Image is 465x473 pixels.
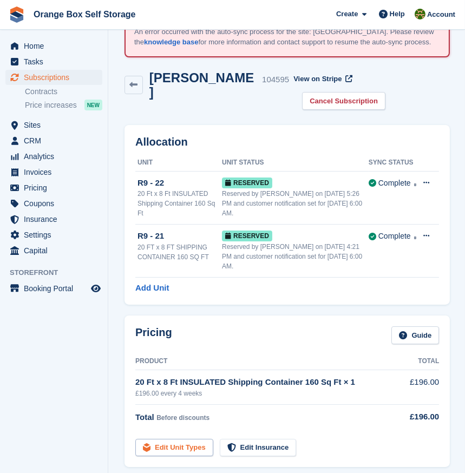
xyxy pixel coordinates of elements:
[24,149,89,164] span: Analytics
[222,189,369,218] div: Reserved by [PERSON_NAME] on [DATE] 5:26 PM and customer notification set for [DATE] 6:00 AM.
[369,154,417,172] th: Sync Status
[5,243,102,258] a: menu
[5,196,102,211] a: menu
[135,154,222,172] th: Unit
[135,326,172,344] h2: Pricing
[5,227,102,242] a: menu
[135,376,403,389] div: 20 Ft x 8 Ft INSULATED Shipping Container 160 Sq Ft × 1
[9,6,25,23] img: stora-icon-8386f47178a22dfd0bd8f6a31ec36ba5ce8667c1dd55bd0f319d3a0aa187defe.svg
[25,87,102,97] a: Contracts
[135,136,439,148] h2: Allocation
[222,242,369,271] div: Reserved by [PERSON_NAME] on [DATE] 4:21 PM and customer notification set for [DATE] 6:00 AM.
[289,70,355,88] a: View on Stripe
[5,281,102,296] a: menu
[134,27,440,48] p: An error occurred with the auto-sync process for the site: [GEOGRAPHIC_DATA]. Please review the f...
[24,133,89,148] span: CRM
[391,326,439,344] a: Guide
[427,9,455,20] span: Account
[378,231,411,242] div: Complete
[137,230,222,242] div: R9 - 21
[137,242,222,262] div: 20 FT x 8 FT SHIPPING CONTAINER 160 SQ FT
[302,92,385,110] a: Cancel Subscription
[220,439,297,457] a: Edit Insurance
[5,117,102,133] a: menu
[135,282,169,294] a: Add Unit
[403,411,439,423] div: £196.00
[135,439,213,457] a: Edit Unit Types
[222,178,272,188] span: Reserved
[137,189,222,218] div: 20 Ft x 8 Ft INSULATED Shipping Container 160 Sq Ft
[5,149,102,164] a: menu
[135,389,403,398] div: £196.00 every 4 weeks
[415,9,425,19] img: Sarah
[144,38,198,46] a: knowledge base
[137,177,222,189] div: R9 - 22
[414,236,417,239] img: icon-info-grey-7440780725fd019a000dd9b08b2336e03edf1995a4989e88bcd33f0948082b44.svg
[25,99,102,111] a: Price increases NEW
[222,231,272,241] span: Reserved
[24,165,89,180] span: Invoices
[222,154,369,172] th: Unit Status
[24,227,89,242] span: Settings
[262,74,289,86] div: 104595
[24,117,89,133] span: Sites
[414,183,417,186] img: icon-info-grey-7440780725fd019a000dd9b08b2336e03edf1995a4989e88bcd33f0948082b44.svg
[135,353,403,370] th: Product
[149,70,258,100] h2: [PERSON_NAME]
[5,70,102,85] a: menu
[24,54,89,69] span: Tasks
[25,100,77,110] span: Price increases
[89,282,102,295] a: Preview store
[293,74,342,84] span: View on Stripe
[24,196,89,211] span: Coupons
[403,353,439,370] th: Total
[29,5,140,23] a: Orange Box Self Storage
[24,70,89,85] span: Subscriptions
[390,9,405,19] span: Help
[24,38,89,54] span: Home
[135,412,154,422] span: Total
[5,212,102,227] a: menu
[5,38,102,54] a: menu
[10,267,108,278] span: Storefront
[84,100,102,110] div: NEW
[24,281,89,296] span: Booking Portal
[378,178,411,189] div: Complete
[5,54,102,69] a: menu
[5,165,102,180] a: menu
[5,133,102,148] a: menu
[336,9,358,19] span: Create
[403,370,439,404] td: £196.00
[156,414,209,422] span: Before discounts
[5,180,102,195] a: menu
[24,212,89,227] span: Insurance
[24,180,89,195] span: Pricing
[24,243,89,258] span: Capital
